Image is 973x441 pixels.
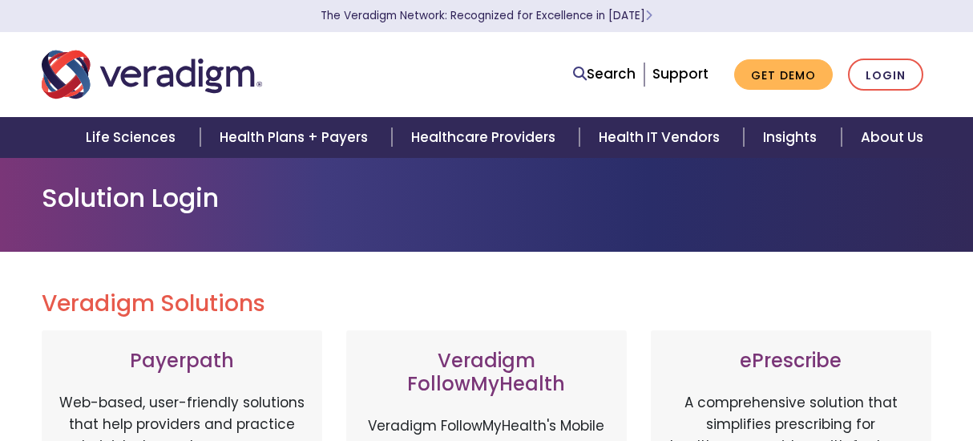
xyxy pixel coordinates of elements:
[42,48,262,101] img: Veradigm logo
[842,117,943,158] a: About Us
[362,350,611,396] h3: Veradigm FollowMyHealth
[42,290,931,318] h2: Veradigm Solutions
[42,183,931,213] h1: Solution Login
[58,350,306,373] h3: Payerpath
[652,64,709,83] a: Support
[67,117,200,158] a: Life Sciences
[848,59,923,91] a: Login
[667,350,915,373] h3: ePrescribe
[734,59,833,91] a: Get Demo
[573,63,636,85] a: Search
[579,117,744,158] a: Health IT Vendors
[744,117,841,158] a: Insights
[392,117,579,158] a: Healthcare Providers
[645,8,652,23] span: Learn More
[200,117,392,158] a: Health Plans + Payers
[321,8,652,23] a: The Veradigm Network: Recognized for Excellence in [DATE]Learn More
